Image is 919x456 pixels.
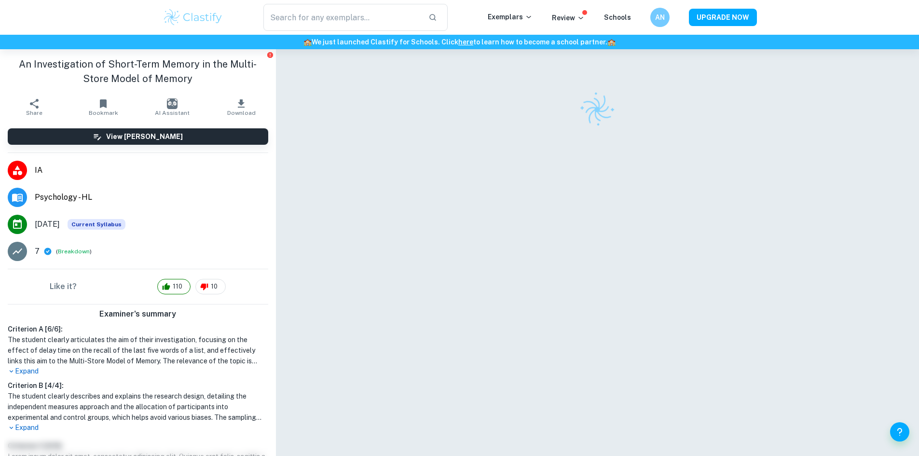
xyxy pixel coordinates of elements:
[890,422,909,442] button: Help and Feedback
[263,4,421,31] input: Search for any exemplars...
[2,37,917,47] h6: We just launched Clastify for Schools. Click to learn how to become a school partner.
[552,13,585,23] p: Review
[157,279,191,294] div: 110
[8,391,268,423] h1: The student clearly describes and explains the research design, detailing the independent measure...
[8,380,268,391] h6: Criterion B [ 4 / 4 ]:
[68,219,125,230] div: This exemplar is based on the current syllabus. Feel free to refer to it for inspiration/ideas wh...
[8,57,268,86] h1: An Investigation of Short-Term Memory in the Multi-Store Model of Memory
[8,324,268,334] h6: Criterion A [ 6 / 6 ]:
[8,423,268,433] p: Expand
[604,14,631,21] a: Schools
[35,246,40,257] p: 7
[206,282,223,291] span: 10
[155,110,190,116] span: AI Assistant
[106,131,183,142] h6: View [PERSON_NAME]
[138,94,207,121] button: AI Assistant
[488,12,533,22] p: Exemplars
[50,281,77,292] h6: Like it?
[8,334,268,366] h1: The student clearly articulates the aim of their investigation, focusing on the effect of delay t...
[8,128,268,145] button: View [PERSON_NAME]
[650,8,670,27] button: AN
[227,110,256,116] span: Download
[8,366,268,376] p: Expand
[89,110,118,116] span: Bookmark
[207,94,276,121] button: Download
[35,192,268,203] span: Psychology - HL
[267,51,274,58] button: Report issue
[35,165,268,176] span: IA
[56,247,92,256] span: ( )
[167,282,188,291] span: 110
[195,279,226,294] div: 10
[163,8,224,27] img: Clastify logo
[303,38,312,46] span: 🏫
[654,12,665,23] h6: AN
[574,86,621,134] img: Clastify logo
[167,98,178,109] img: AI Assistant
[58,247,90,256] button: Breakdown
[607,38,616,46] span: 🏫
[35,219,60,230] span: [DATE]
[26,110,42,116] span: Share
[4,308,272,320] h6: Examiner's summary
[69,94,138,121] button: Bookmark
[458,38,473,46] a: here
[689,9,757,26] button: UPGRADE NOW
[68,219,125,230] span: Current Syllabus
